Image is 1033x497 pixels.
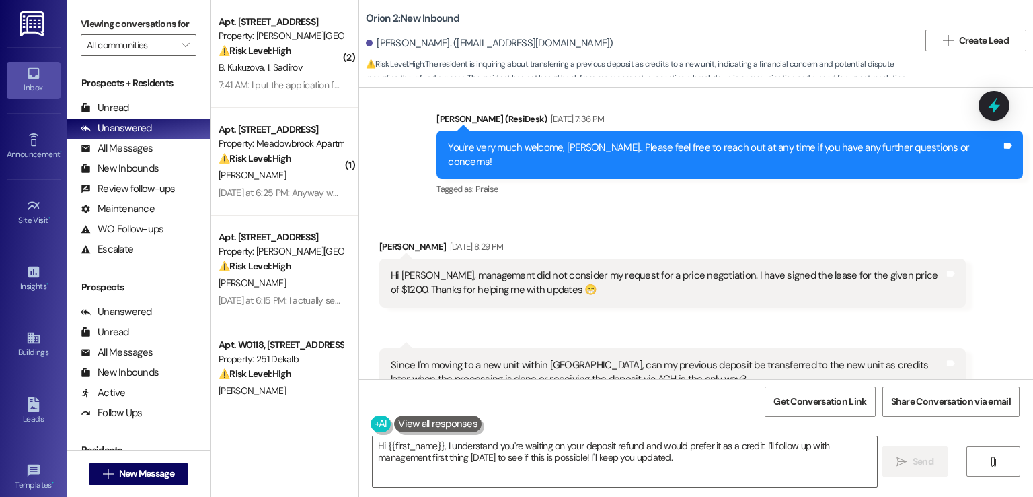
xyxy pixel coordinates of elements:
[219,277,286,289] span: [PERSON_NAME]
[959,34,1009,48] span: Create Lead
[219,44,291,57] strong: ⚠️ Risk Level: High
[60,147,62,157] span: •
[366,57,919,86] span: : The resident is inquiring about transferring a previous deposit as credits to a new unit, indic...
[436,179,1023,199] div: Tagged as:
[81,182,175,196] div: Review follow-ups
[81,13,196,34] label: Viewing conversations for
[219,368,291,380] strong: ⚠️ Risk Level: High
[268,61,302,73] span: I. Sadirov
[379,240,966,259] div: [PERSON_NAME]
[366,36,613,51] div: [PERSON_NAME]. ([EMAIL_ADDRESS][DOMAIN_NAME])
[547,112,605,126] div: [DATE] 7:36 PM
[81,305,152,319] div: Unanswered
[7,393,61,430] a: Leads
[81,406,143,420] div: Follow Ups
[219,244,343,259] div: Property: [PERSON_NAME][GEOGRAPHIC_DATA]
[219,169,286,181] span: [PERSON_NAME]
[447,240,504,254] div: [DATE] 8:29 PM
[67,443,210,457] div: Residents
[81,345,153,360] div: All Messages
[7,195,61,231] a: Site Visit •
[81,162,159,176] div: New Inbounds
[67,280,210,294] div: Prospects
[81,101,129,115] div: Unread
[219,123,343,137] div: Apt. [STREET_ADDRESS]
[7,261,61,297] a: Insights •
[896,457,907,467] i: 
[219,15,343,29] div: Apt. [STREET_ADDRESS]
[81,242,133,257] div: Escalate
[391,269,944,298] div: Hi [PERSON_NAME], management did not consider my request for a price negotiation. I have signed t...
[219,61,268,73] span: B. Kukuzova
[67,76,210,90] div: Prospects + Residents
[436,112,1023,131] div: [PERSON_NAME] (ResiDesk)
[89,463,188,485] button: New Message
[943,35,953,46] i: 
[81,386,126,400] div: Active
[219,352,343,366] div: Property: 251 Dekalb
[20,11,47,36] img: ResiDesk Logo
[882,387,1020,417] button: Share Conversation via email
[219,385,286,397] span: [PERSON_NAME]
[7,62,61,98] a: Inbox
[925,30,1026,51] button: Create Lead
[219,79,664,91] div: 7:41 AM: I put the application for Hopeanddoor they asking Late notice including all the late fee...
[48,213,50,223] span: •
[366,59,424,69] strong: ⚠️ Risk Level: High
[219,294,777,306] div: [DATE] at 6:15 PM: I actually sent a letter out like maybe [DATE] , I can't stay till September. ...
[52,478,54,488] span: •
[7,459,61,496] a: Templates •
[882,446,948,477] button: Send
[219,187,457,199] div: [DATE] at 6:25 PM: Anyway we can have the late fee waived?
[475,183,498,195] span: Praise
[773,395,866,409] span: Get Conversation Link
[46,279,48,289] span: •
[219,29,343,43] div: Property: [PERSON_NAME][GEOGRAPHIC_DATA]
[448,141,1001,170] div: You're very much welcome, [PERSON_NAME].. Please feel free to reach out at any time if you have a...
[81,121,152,135] div: Unanswered
[182,40,189,51] i: 
[81,325,129,339] div: Unread
[81,202,155,216] div: Maintenance
[913,455,933,469] span: Send
[219,152,291,164] strong: ⚠️ Risk Level: High
[81,366,159,380] div: New Inbounds
[119,467,174,481] span: New Message
[988,457,998,467] i: 
[366,11,459,26] b: Orion 2: New Inbound
[373,436,876,487] textarea: Hi {{first_name}}, I understand you're waiting on your deposit refund and would prefer it as a cr...
[391,358,944,387] div: Since I'm moving to a new unit within [GEOGRAPHIC_DATA], can my previous deposit be transferred t...
[87,34,175,56] input: All communities
[891,395,1011,409] span: Share Conversation via email
[219,260,291,272] strong: ⚠️ Risk Level: High
[81,222,163,236] div: WO Follow-ups
[219,137,343,151] div: Property: Meadowbrook Apartments
[765,387,875,417] button: Get Conversation Link
[219,338,343,352] div: Apt. W0118, [STREET_ADDRESS]
[7,327,61,363] a: Buildings
[81,141,153,156] div: All Messages
[219,230,343,244] div: Apt. [STREET_ADDRESS]
[103,469,113,479] i: 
